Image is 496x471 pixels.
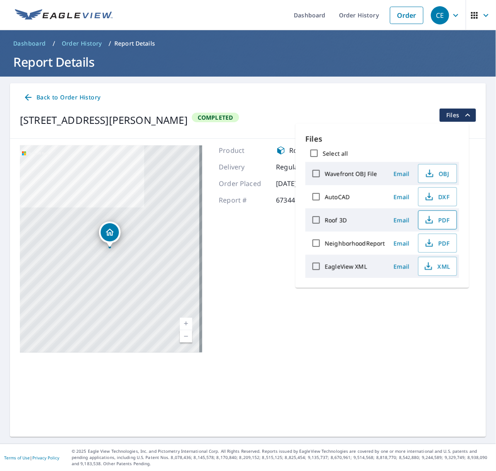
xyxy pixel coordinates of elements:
span: Dashboard [13,39,46,48]
label: Wavefront OBJ File [325,170,377,178]
p: Report Details [114,39,155,48]
span: Email [392,216,411,224]
span: PDF [423,238,450,248]
button: XML [418,257,457,276]
span: Completed [193,114,238,121]
div: [STREET_ADDRESS][PERSON_NAME] [20,113,188,128]
h1: Report Details [10,53,486,70]
nav: breadcrumb [10,37,486,50]
span: Email [392,193,411,201]
a: Privacy Policy [32,455,59,461]
div: Roof [276,145,326,155]
p: Report # [219,195,269,205]
span: Email [392,263,411,271]
span: Files [446,110,473,120]
p: 67344931 [276,195,326,205]
label: Roof 3D [325,216,347,224]
button: Email [388,167,415,180]
button: Email [388,237,415,250]
div: CE [431,6,449,24]
div: Dropped pin, building 1, Residential property, 21 Mills Rd Gaithersburg, MD 20877 [99,222,121,247]
p: Regular [276,162,326,172]
a: Order [390,7,423,24]
label: AutoCAD [325,193,350,201]
img: EV Logo [15,9,113,22]
button: Email [388,214,415,227]
label: Select all [323,150,348,157]
button: Email [388,191,415,203]
p: [DATE] [276,179,326,188]
p: Order Placed [219,179,269,188]
span: OBJ [423,169,450,179]
button: OBJ [418,164,457,183]
span: Email [392,239,411,247]
a: Nivel actual 17, ampliar [180,318,192,330]
p: © 2025 Eagle View Technologies, Inc. and Pictometry International Corp. All Rights Reserved. Repo... [72,448,492,467]
span: XML [423,261,450,271]
span: Back to Order History [23,92,100,103]
span: Email [392,170,411,178]
p: | [4,455,59,460]
span: Order History [62,39,102,48]
li: / [109,39,111,48]
button: filesDropdownBtn-67344931 [439,109,476,122]
span: PDF [423,215,450,225]
label: EagleView XML [325,263,367,271]
button: Email [388,260,415,273]
span: DXF [423,192,450,202]
button: DXF [418,187,457,206]
button: PDF [418,234,457,253]
a: Dashboard [10,37,49,50]
button: PDF [418,210,457,229]
label: NeighborhoodReport [325,239,385,247]
a: Terms of Use [4,455,30,461]
a: Nivel actual 17, alejar [180,330,192,343]
p: Delivery [219,162,269,172]
p: Files [305,133,459,145]
a: Back to Order History [20,90,104,105]
li: / [53,39,55,48]
a: Order History [58,37,105,50]
p: Product [219,145,269,155]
